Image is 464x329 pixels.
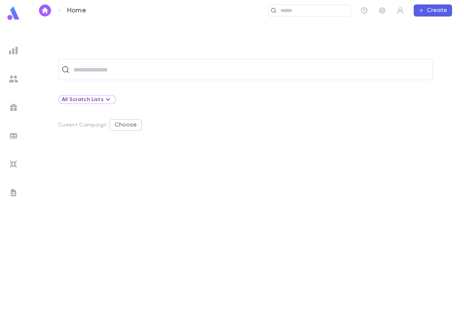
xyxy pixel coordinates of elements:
p: Current Campaign [58,122,106,128]
img: campaigns_grey.99e729a5f7ee94e3726e6486bddda8f1.svg [9,103,18,112]
img: home_white.a664292cf8c1dea59945f0da9f25487c.svg [40,7,49,13]
div: All Scratch Lists [58,95,116,104]
p: Home [67,6,86,15]
img: reports_grey.c525e4749d1bce6a11f5fe2a8de1b229.svg [9,46,18,55]
img: batches_grey.339ca447c9d9533ef1741baa751efc33.svg [9,131,18,140]
img: imports_grey.530a8a0e642e233f2baf0ef88e8c9fcb.svg [9,160,18,169]
img: students_grey.60c7aba0da46da39d6d829b817ac14fc.svg [9,74,18,83]
img: logo [6,6,21,21]
div: All Scratch Lists [62,95,112,104]
button: Choose [109,119,142,131]
button: Create [414,4,452,16]
img: letters_grey.7941b92b52307dd3b8a917253454ce1c.svg [9,188,18,197]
